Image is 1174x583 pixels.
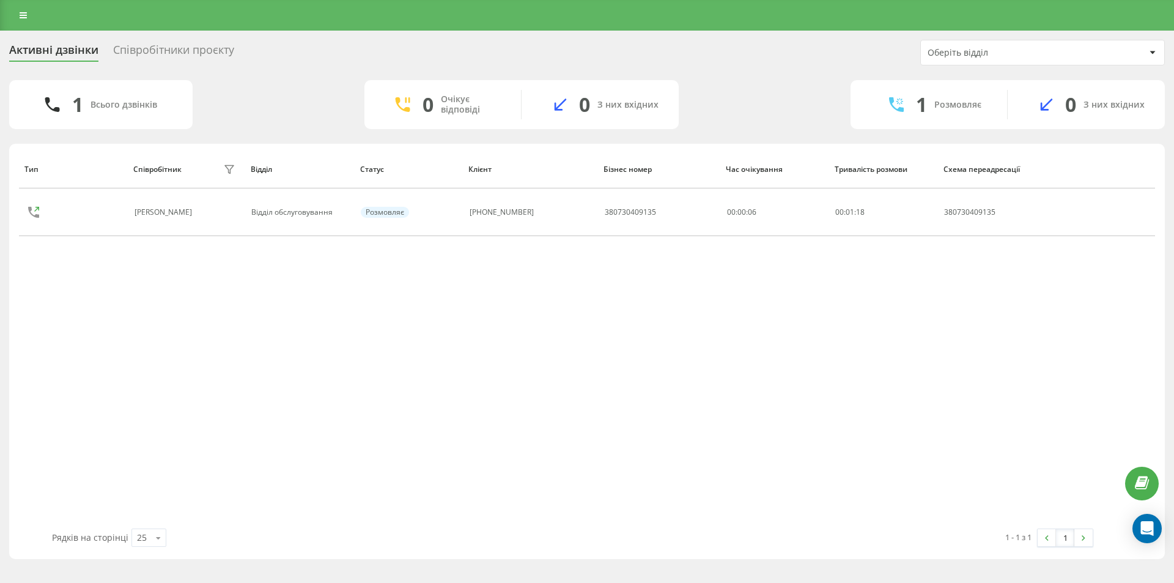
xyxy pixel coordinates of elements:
div: [PERSON_NAME] [135,208,195,217]
div: 0 [579,93,590,116]
div: Схема переадресації [943,165,1041,174]
div: Час очікування [726,165,823,174]
div: Розмовляє [934,100,981,110]
div: 0 [1065,93,1076,116]
div: Очікує відповіді [441,94,503,115]
div: З них вхідних [1084,100,1145,110]
div: Тип [24,165,122,174]
div: : : [835,208,865,217]
div: Тривалість розмови [835,165,932,174]
div: 380730409135 [605,208,656,217]
div: Активні дзвінки [9,43,98,62]
div: Оберіть відділ [928,48,1074,58]
div: [PHONE_NUMBER] [470,208,534,217]
div: Розмовляє [361,207,409,218]
div: 1 [916,93,927,116]
div: 25 [137,532,147,544]
div: Відділ обслуговування [251,208,347,217]
span: 18 [856,207,865,217]
div: Клієнт [468,165,592,174]
div: Співробітник [133,165,182,174]
div: 1 - 1 з 1 [1005,531,1032,543]
div: 380730409135 [944,208,1039,217]
div: Всього дзвінків [90,100,157,110]
span: 00 [835,207,844,217]
span: 01 [846,207,854,217]
div: Відділ [251,165,349,174]
span: Рядків на сторінці [52,532,128,543]
a: 1 [1056,529,1074,546]
div: Бізнес номер [604,165,714,174]
div: 1 [72,93,83,116]
div: 00:00:06 [727,208,822,217]
div: Співробітники проєкту [113,43,234,62]
div: Open Intercom Messenger [1132,514,1162,543]
div: З них вхідних [597,100,659,110]
div: Статус [360,165,457,174]
div: 0 [423,93,434,116]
